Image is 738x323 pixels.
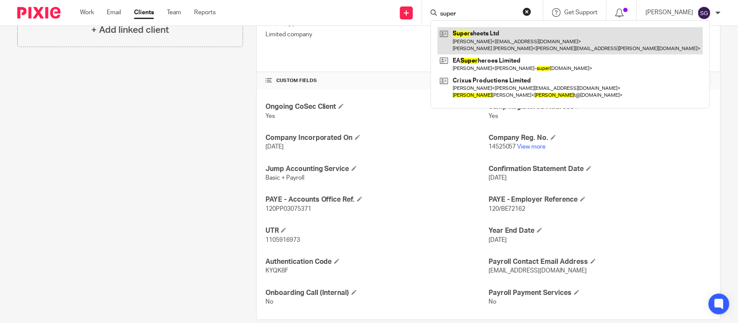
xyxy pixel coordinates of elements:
[107,8,121,17] a: Email
[265,77,489,84] h4: CUSTOM FIELDS
[489,113,498,119] span: Yes
[439,10,517,18] input: Search
[489,257,712,266] h4: Payroll Contact Email Address
[17,7,61,19] img: Pixie
[265,195,489,204] h4: PAYE - Accounts Office Ref.
[645,8,693,17] p: [PERSON_NAME]
[91,23,169,37] h4: + Add linked client
[265,165,489,174] h4: Jump Accounting Service
[489,144,516,150] span: 14525057
[265,257,489,266] h4: Authentication Code
[265,102,489,111] h4: Ongoing CoSec Client
[265,206,311,212] span: 120PP03075371
[265,175,304,181] span: Basic + Payroll
[697,6,711,20] img: svg%3E
[134,8,154,17] a: Clients
[489,299,496,305] span: No
[564,9,597,16] span: Get Support
[489,288,712,298] h4: Payroll Payment Services
[265,237,300,243] span: 1105916973
[265,288,489,298] h4: Onboarding Call (Internal)
[489,206,526,212] span: 120/BE72162
[194,8,216,17] a: Reports
[265,299,273,305] span: No
[489,133,712,142] h4: Company Reg. No.
[80,8,94,17] a: Work
[265,30,489,39] p: Limited company
[489,237,507,243] span: [DATE]
[489,195,712,204] h4: PAYE - Employer Reference
[265,226,489,235] h4: UTR
[489,226,712,235] h4: Year End Date
[489,268,587,274] span: [EMAIL_ADDRESS][DOMAIN_NAME]
[523,7,531,16] button: Clear
[489,165,712,174] h4: Confirmation Statement Date
[265,268,288,274] span: KYQK8F
[518,144,546,150] a: View more
[265,133,489,142] h4: Company Incorporated On
[265,113,275,119] span: Yes
[489,175,507,181] span: [DATE]
[167,8,181,17] a: Team
[265,144,284,150] span: [DATE]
